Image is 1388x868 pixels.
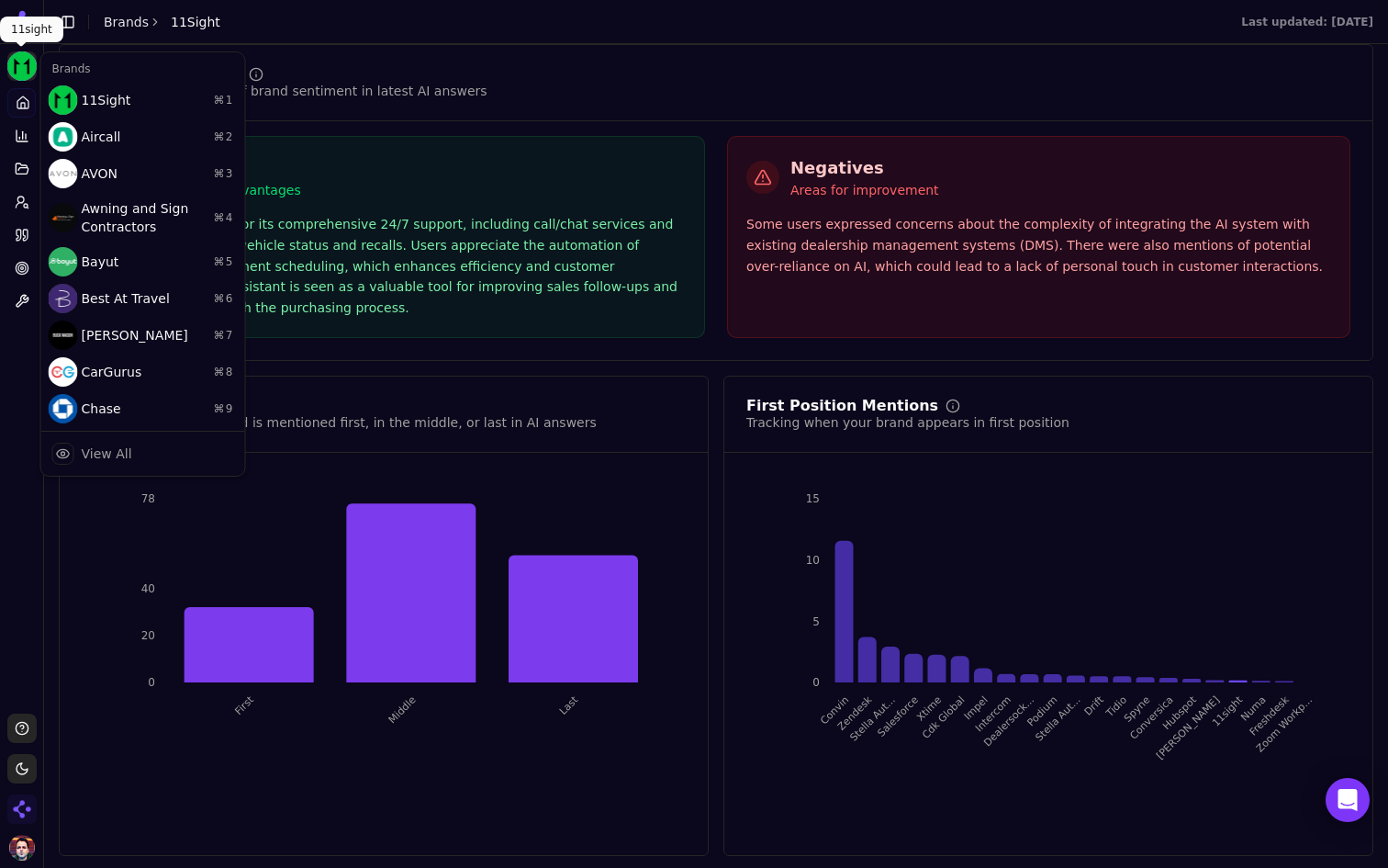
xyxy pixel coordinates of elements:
[213,328,233,343] span: ⌘ 7
[213,130,233,144] span: ⌘ 2
[49,394,78,423] img: Chase
[45,354,241,390] div: CarGurus
[45,243,241,280] div: Bayut
[45,280,241,317] div: Best At Travel
[45,56,241,82] div: Brands
[45,155,241,192] div: AVON
[45,192,241,243] div: Awning and Sign Contractors
[49,203,78,232] img: Awning and Sign Contractors
[213,291,233,306] span: ⌘ 6
[213,401,233,416] span: ⌘ 9
[213,93,233,107] span: ⌘ 1
[213,210,233,225] span: ⌘ 4
[45,317,241,354] div: [PERSON_NAME]
[40,51,246,477] div: Current brand: 11Sight
[49,284,78,313] img: Best At Travel
[213,254,233,269] span: ⌘ 5
[45,118,241,155] div: Aircall
[45,82,241,118] div: 11Sight
[49,357,78,387] img: CarGurus
[49,122,78,152] img: Aircall
[49,159,78,188] img: AVON
[213,365,233,379] span: ⌘ 8
[49,247,78,276] img: Bayut
[49,85,78,115] img: 11Sight
[213,166,233,181] span: ⌘ 3
[82,445,132,463] div: View All
[49,321,78,350] img: Buck Mason
[45,390,241,427] div: Chase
